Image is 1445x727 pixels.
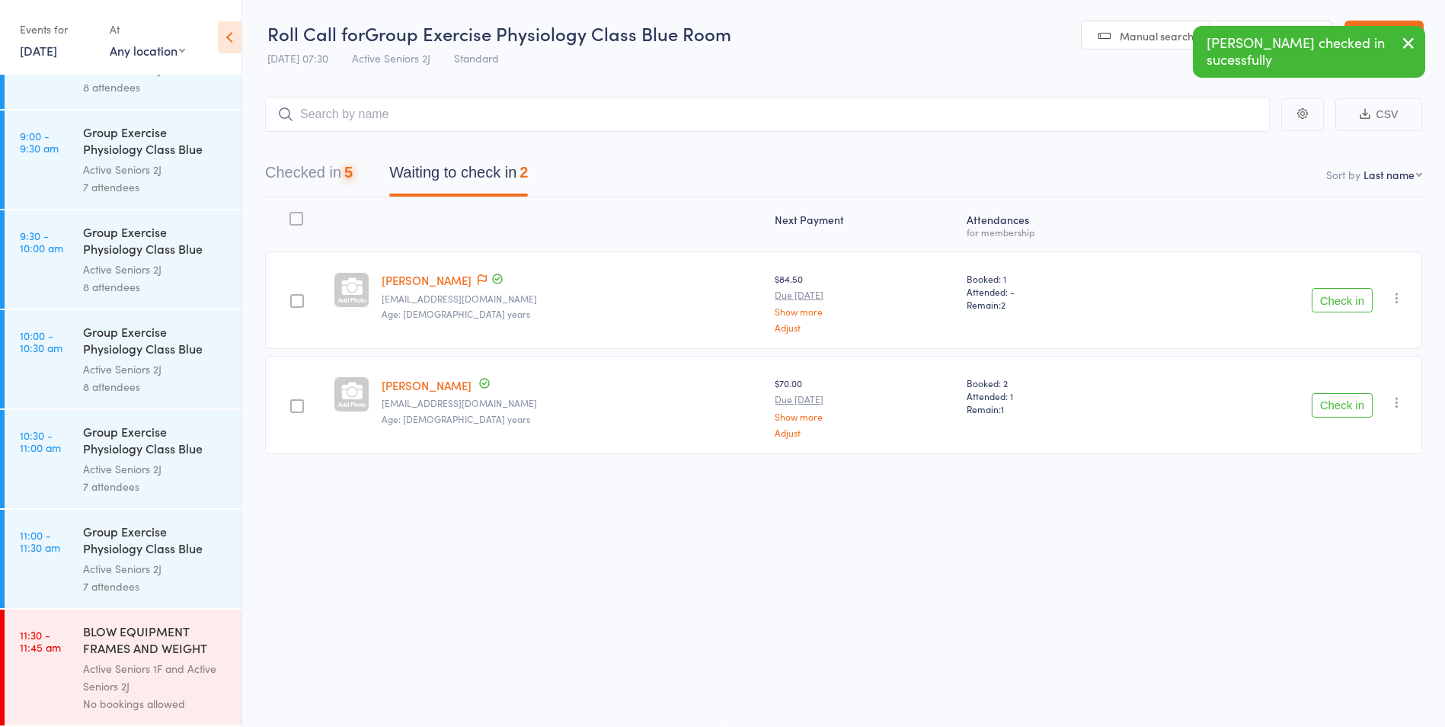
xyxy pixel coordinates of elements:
[83,78,229,96] div: 8 attendees
[20,229,63,254] time: 9:30 - 10:00 am
[110,17,185,42] div: At
[775,412,954,421] a: Show more
[267,21,365,46] span: Roll Call for
[83,261,229,278] div: Active Seniors 2J
[5,610,241,725] a: 11:30 -11:45 amBLOW EQUIPMENT FRAMES AND WEIGHT RACKSActive Seniors 1F and Active Seniors 2JNo bo...
[83,423,229,460] div: Group Exercise Physiology Class Blue Room
[83,161,229,178] div: Active Seniors 2J
[1120,28,1194,43] span: Manual search
[775,376,954,437] div: $70.00
[5,210,241,309] a: 9:30 -10:00 amGroup Exercise Physiology Class Blue RoomActive Seniors 2J8 attendees
[20,529,60,553] time: 11:00 - 11:30 am
[382,293,762,304] small: warwicka@wgib.com.au
[967,402,1142,415] span: Remain:
[775,306,954,316] a: Show more
[267,50,328,66] span: [DATE] 07:30
[83,378,229,396] div: 8 attendees
[1326,167,1360,182] label: Sort by
[382,307,530,320] span: Age: [DEMOGRAPHIC_DATA] years
[382,412,530,425] span: Age: [DEMOGRAPHIC_DATA] years
[382,398,762,408] small: maxwarren@optusnet.com.au
[775,322,954,332] a: Adjust
[967,227,1142,237] div: for membership
[83,123,229,161] div: Group Exercise Physiology Class Blue Room
[382,377,472,393] a: [PERSON_NAME]
[20,329,62,354] time: 10:00 - 10:30 am
[20,629,61,653] time: 11:30 - 11:45 am
[5,510,241,608] a: 11:00 -11:30 amGroup Exercise Physiology Class Blue RoomActive Seniors 2J7 attendees
[389,156,528,197] button: Waiting to check in2
[1363,167,1415,182] div: Last name
[344,164,353,181] div: 5
[83,560,229,578] div: Active Seniors 2J
[265,156,353,197] button: Checked in5
[1001,298,1005,311] span: 2
[83,278,229,296] div: 8 attendees
[20,429,61,453] time: 10:30 - 11:00 am
[5,410,241,508] a: 10:30 -11:00 amGroup Exercise Physiology Class Blue RoomActive Seniors 2J7 attendees
[20,17,94,42] div: Events for
[83,660,229,695] div: Active Seniors 1F and Active Seniors 2J
[775,428,954,437] a: Adjust
[1312,393,1373,418] button: Check in
[967,298,1142,311] span: Remain:
[967,272,1142,285] span: Booked: 1
[83,323,229,360] div: Group Exercise Physiology Class Blue Room
[961,204,1148,245] div: Atten­dances
[83,223,229,261] div: Group Exercise Physiology Class Blue Room
[775,290,954,300] small: Due [DATE]
[83,623,229,660] div: BLOW EQUIPMENT FRAMES AND WEIGHT RACKS
[83,460,229,478] div: Active Seniors 2J
[1193,26,1425,78] div: [PERSON_NAME] checked in sucessfully
[519,164,528,181] div: 2
[1335,98,1422,131] button: CSV
[83,578,229,595] div: 7 attendees
[967,389,1142,402] span: Attended: 1
[83,695,229,713] div: No bookings allowed
[20,130,59,154] time: 9:00 - 9:30 am
[1344,21,1424,51] a: Exit roll call
[967,376,1142,389] span: Booked: 2
[769,204,960,245] div: Next Payment
[352,50,430,66] span: Active Seniors 2J
[775,394,954,405] small: Due [DATE]
[382,272,472,288] a: [PERSON_NAME]
[83,178,229,196] div: 7 attendees
[1001,402,1004,415] span: 1
[5,310,241,408] a: 10:00 -10:30 amGroup Exercise Physiology Class Blue RoomActive Seniors 2J8 attendees
[20,42,57,59] a: [DATE]
[365,21,731,46] span: Group Exercise Physiology Class Blue Room
[265,97,1270,132] input: Search by name
[83,478,229,495] div: 7 attendees
[454,50,499,66] span: Standard
[5,110,241,209] a: 9:00 -9:30 amGroup Exercise Physiology Class Blue RoomActive Seniors 2J7 attendees
[110,42,185,59] div: Any location
[83,360,229,378] div: Active Seniors 2J
[83,523,229,560] div: Group Exercise Physiology Class Blue Room
[775,272,954,332] div: $84.50
[1312,288,1373,312] button: Check in
[967,285,1142,298] span: Attended: -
